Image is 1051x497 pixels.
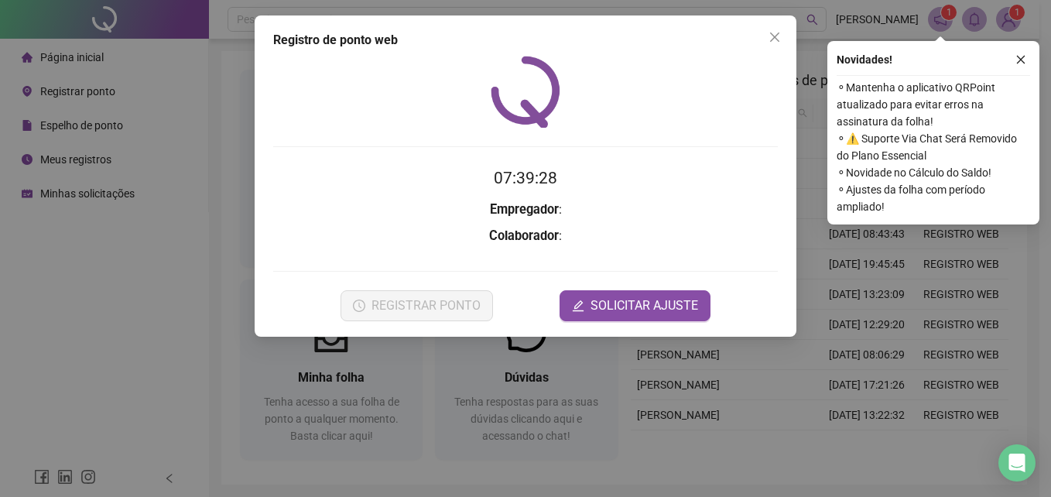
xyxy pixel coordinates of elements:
[491,56,560,128] img: QRPoint
[762,25,787,50] button: Close
[273,226,778,246] h3: :
[572,300,584,312] span: edit
[489,228,559,243] strong: Colaborador
[273,200,778,220] h3: :
[837,51,892,68] span: Novidades !
[273,31,778,50] div: Registro de ponto web
[494,169,557,187] time: 07:39:28
[769,31,781,43] span: close
[1015,54,1026,65] span: close
[837,79,1030,130] span: ⚬ Mantenha o aplicativo QRPoint atualizado para evitar erros na assinatura da folha!
[341,290,493,321] button: REGISTRAR PONTO
[490,202,559,217] strong: Empregador
[837,164,1030,181] span: ⚬ Novidade no Cálculo do Saldo!
[560,290,710,321] button: editSOLICITAR AJUSTE
[998,444,1036,482] div: Open Intercom Messenger
[837,181,1030,215] span: ⚬ Ajustes da folha com período ampliado!
[837,130,1030,164] span: ⚬ ⚠️ Suporte Via Chat Será Removido do Plano Essencial
[591,296,698,315] span: SOLICITAR AJUSTE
